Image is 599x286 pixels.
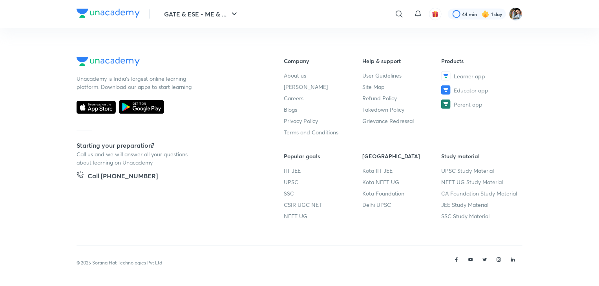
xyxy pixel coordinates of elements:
[77,74,194,91] p: Unacademy is India’s largest online learning platform. Download our apps to start learning
[284,71,363,80] a: About us
[441,71,520,81] a: Learner app
[77,9,140,18] img: Company Logo
[284,117,363,125] a: Privacy Policy
[363,167,442,175] a: Kota IIT JEE
[77,9,140,20] a: Company Logo
[441,85,451,95] img: Educator app
[441,178,520,186] a: NEET UG Study Material
[454,72,485,80] span: Learner app
[454,100,482,109] span: Parent app
[77,259,162,266] p: © 2025 Sorting Hat Technologies Pvt Ltd
[88,171,158,182] h5: Call [PHONE_NUMBER]
[441,57,520,65] h6: Products
[363,117,442,125] a: Grievance Redressal
[284,167,363,175] a: IIT JEE
[77,150,194,167] p: Call us and we will answer all your questions about learning on Unacademy
[441,152,520,160] h6: Study material
[284,128,363,136] a: Terms and Conditions
[441,201,520,209] a: JEE Study Material
[284,57,363,65] h6: Company
[429,8,442,20] button: avatar
[441,212,520,220] a: SSC Study Material
[482,10,489,18] img: streak
[284,94,303,102] span: Careers
[159,6,244,22] button: GATE & ESE - ME & ...
[284,189,363,197] a: SSC
[363,189,442,197] a: Kota Foundation
[509,7,522,21] img: Suraj Das
[363,57,442,65] h6: Help & support
[441,85,520,95] a: Educator app
[441,100,451,109] img: Parent app
[363,105,442,114] a: Takedown Policy
[77,141,259,150] h5: Starting your preparation?
[284,94,363,102] a: Careers
[284,83,363,91] a: [PERSON_NAME]
[441,189,520,197] a: CA Foundation Study Material
[284,152,363,160] h6: Popular goals
[77,57,140,66] img: Company Logo
[363,71,442,80] a: User Guidelines
[77,171,158,182] a: Call [PHONE_NUMBER]
[363,94,442,102] a: Refund Policy
[284,105,363,114] a: Blogs
[363,152,442,160] h6: [GEOGRAPHIC_DATA]
[363,201,442,209] a: Delhi UPSC
[454,86,488,94] span: Educator app
[441,167,520,175] a: UPSC Study Material
[441,100,520,109] a: Parent app
[284,201,363,209] a: CSIR UGC NET
[77,57,259,68] a: Company Logo
[284,212,363,220] a: NEET UG
[284,178,363,186] a: UPSC
[363,83,442,91] a: Site Map
[432,11,439,18] img: avatar
[441,71,451,81] img: Learner app
[363,178,442,186] a: Kota NEET UG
